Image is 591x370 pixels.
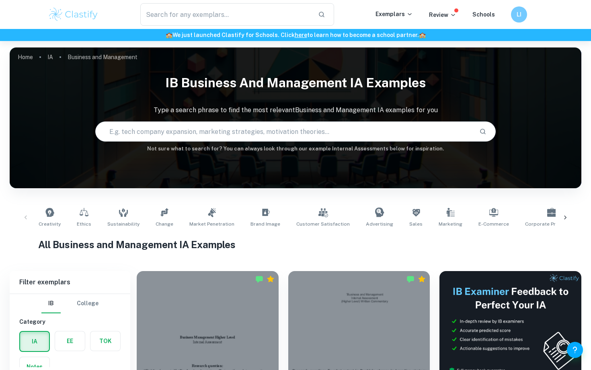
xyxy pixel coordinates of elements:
span: Sustainability [107,220,140,228]
button: IB [41,294,61,313]
h6: Category [19,317,121,326]
button: Search [476,125,490,138]
span: 🏫 [419,32,426,38]
span: Customer Satisfaction [296,220,350,228]
span: Advertising [366,220,393,228]
h6: Not sure what to search for? You can always look through our example Internal Assessments below f... [10,145,581,153]
span: 🏫 [166,32,172,38]
a: IA [47,51,53,63]
div: Filter type choice [41,294,98,313]
div: Premium [418,275,426,283]
p: Exemplars [376,10,413,18]
a: Schools [472,11,495,18]
span: Market Penetration [189,220,234,228]
span: Marketing [439,220,462,228]
h6: Filter exemplars [10,271,130,294]
h6: LI [515,10,524,19]
div: Premium [267,275,275,283]
a: Home [18,51,33,63]
p: Business and Management [68,53,137,62]
button: TOK [90,331,120,351]
h6: We just launched Clastify for Schools. Click to learn how to become a school partner. [2,31,589,39]
img: Clastify logo [48,6,99,23]
img: Marked [406,275,415,283]
a: here [295,32,307,38]
input: Search for any exemplars... [140,3,312,26]
span: Brand Image [250,220,280,228]
button: IA [20,332,49,351]
span: Ethics [77,220,91,228]
button: EE [55,331,85,351]
span: Sales [409,220,423,228]
span: Creativity [39,220,61,228]
h1: IB Business and Management IA examples [10,70,581,96]
img: Marked [255,275,263,283]
span: Corporate Profitability [525,220,579,228]
span: E-commerce [478,220,509,228]
h1: All Business and Management IA Examples [38,237,553,252]
p: Review [429,10,456,19]
button: LI [511,6,527,23]
p: Type a search phrase to find the most relevant Business and Management IA examples for you [10,105,581,115]
input: E.g. tech company expansion, marketing strategies, motivation theories... [96,120,472,143]
span: Change [156,220,173,228]
button: Help and Feedback [567,342,583,358]
button: College [77,294,98,313]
